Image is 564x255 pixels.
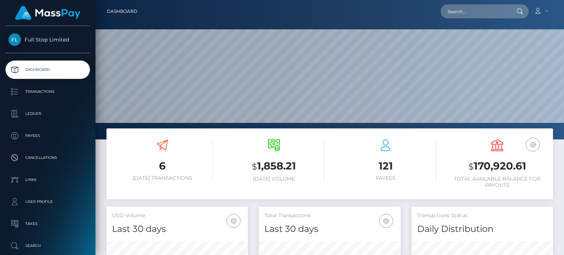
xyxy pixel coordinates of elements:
[447,159,547,174] h3: 170,920.61
[8,86,87,97] p: Transactions
[8,240,87,251] p: Search
[264,212,395,219] h5: Total Transactions
[224,176,324,182] h6: [DATE] Volume
[8,196,87,207] p: User Profile
[447,176,547,188] h6: Total Available Balance for Payouts
[469,161,474,172] small: $
[8,152,87,163] p: Cancellations
[6,149,90,167] a: Cancellations
[107,4,137,19] a: Dashboard
[112,175,213,181] h6: [DATE] Transactions
[112,159,213,173] h3: 6
[8,33,21,46] img: Full Stop Limited
[252,161,257,172] small: $
[6,83,90,101] a: Transactions
[6,127,90,145] a: Payees
[335,175,436,181] h6: Payees
[264,223,395,236] h4: Last 30 days
[112,223,242,236] h4: Last 30 days
[441,4,510,18] input: Search...
[335,159,436,173] h3: 121
[8,108,87,119] p: Ledger
[6,36,90,43] span: Full Stop Limited
[6,193,90,211] a: User Profile
[8,174,87,185] p: Links
[8,218,87,229] p: Taxes
[112,212,242,219] h5: USD Volume
[8,130,87,141] p: Payees
[6,171,90,189] a: Links
[417,212,547,219] h5: Transactions Status
[417,223,547,236] h4: Daily Distribution
[6,61,90,79] a: Dashboard
[224,159,324,174] h3: 1,858.21
[6,105,90,123] a: Ledger
[8,64,87,75] p: Dashboard
[15,6,80,20] img: MassPay Logo
[6,215,90,233] a: Taxes
[6,237,90,255] a: Search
